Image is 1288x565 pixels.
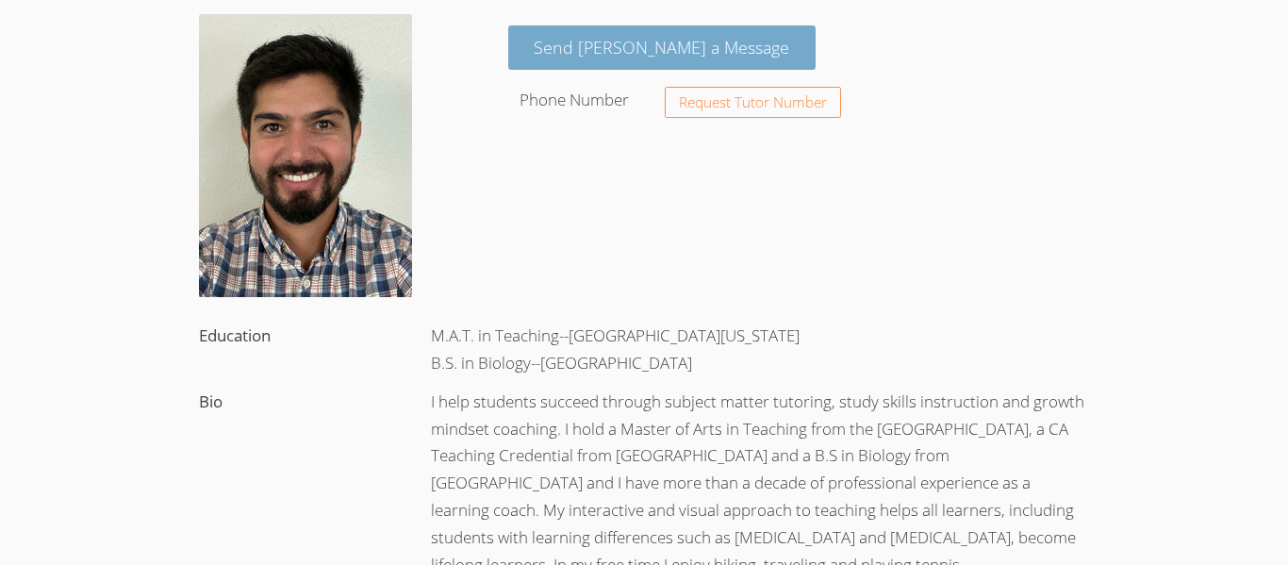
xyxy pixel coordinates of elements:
img: avatar.png [199,14,412,297]
span: Request Tutor Number [679,95,827,109]
label: Bio [199,391,223,412]
label: Education [199,324,271,346]
button: Request Tutor Number [665,87,841,118]
a: Send [PERSON_NAME] a Message [508,25,817,70]
div: M.A.T. in Teaching--[GEOGRAPHIC_DATA][US_STATE] B.S. in Biology--[GEOGRAPHIC_DATA] [412,317,1108,383]
label: Phone Number [520,89,629,110]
